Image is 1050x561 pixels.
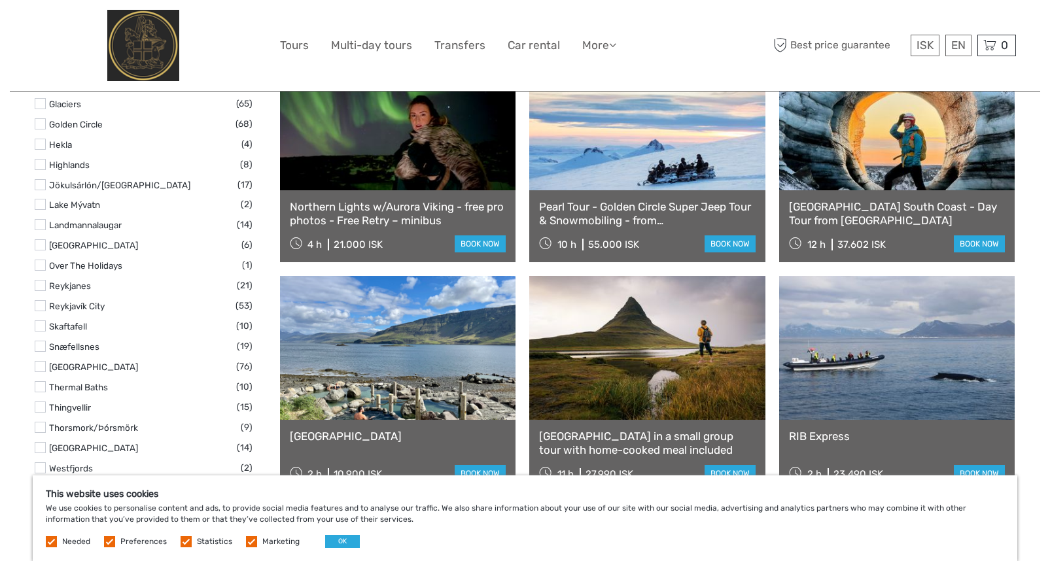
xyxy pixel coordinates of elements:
span: 11 h [557,468,574,480]
a: book now [455,235,506,252]
div: 27.990 ISK [586,468,633,480]
a: Highlands [49,160,90,170]
div: 23.490 ISK [833,468,883,480]
a: [GEOGRAPHIC_DATA] [49,362,138,372]
h5: This website uses cookies [46,488,1004,500]
span: (17) [237,177,253,192]
label: Marketing [262,536,300,547]
label: Needed [62,536,90,547]
label: Statistics [197,536,232,547]
a: Hekla [49,139,72,150]
a: Pearl Tour - Golden Circle Super Jeep Tour & Snowmobiling - from [GEOGRAPHIC_DATA] [539,200,756,227]
span: (21) [237,278,253,293]
span: (14) [237,217,253,232]
a: book now [455,465,506,482]
span: (76) [236,359,253,374]
a: [GEOGRAPHIC_DATA] [49,240,138,250]
button: Open LiveChat chat widget [150,20,166,36]
a: More [582,36,616,55]
div: 55.000 ISK [588,239,639,250]
a: Thingvellir [49,402,91,413]
a: Snæfellsnes [49,341,99,352]
span: 0 [999,39,1010,52]
a: book now [705,465,756,482]
a: Jökulsárlón/[GEOGRAPHIC_DATA] [49,180,190,190]
span: (68) [236,116,253,131]
span: (10) [236,379,253,394]
a: Over The Holidays [49,260,122,271]
p: We're away right now. Please check back later! [18,23,148,33]
span: (2) [241,197,253,212]
span: (6) [241,237,253,252]
span: (14) [237,440,253,455]
a: [GEOGRAPHIC_DATA] [290,430,506,443]
a: book now [954,465,1005,482]
a: Landmannalaugar [49,220,122,230]
div: 37.602 ISK [837,239,886,250]
div: We use cookies to personalise content and ads, to provide social media features and to analyse ou... [33,475,1017,561]
span: 2 h [807,468,822,480]
a: Golden Circle [49,119,103,129]
div: 21.000 ISK [334,239,383,250]
span: Best price guarantee [771,35,907,56]
a: [GEOGRAPHIC_DATA] South Coast - Day Tour from [GEOGRAPHIC_DATA] [789,200,1006,227]
span: (1) [242,258,253,273]
a: Westfjords [49,463,93,473]
a: Reykjanes [49,280,91,291]
label: Preferences [120,536,167,547]
span: 2 h [307,468,322,480]
a: Thermal Baths [49,382,108,392]
a: Skaftafell [49,321,87,331]
span: 12 h [807,239,826,250]
span: (2) [241,460,253,475]
a: RIB Express [789,430,1006,443]
a: Car rental [508,36,560,55]
a: Northern Lights w/Aurora Viking - free pro photos - Free Retry – minibus [290,200,506,227]
span: (8) [240,157,253,172]
div: EN [945,35,971,56]
div: 10.900 ISK [334,468,382,480]
button: OK [325,535,360,548]
a: book now [954,235,1005,252]
a: [GEOGRAPHIC_DATA] [49,443,138,453]
span: (15) [237,399,253,415]
span: ISK [917,39,934,52]
a: Reykjavík City [49,301,105,311]
a: Transfers [434,36,485,55]
a: Glaciers [49,99,81,109]
img: City Center Hotel [107,10,180,81]
span: (65) [236,96,253,111]
span: 10 h [557,239,576,250]
span: 4 h [307,239,322,250]
span: (4) [241,137,253,152]
a: Thorsmork/Þórsmörk [49,422,138,433]
a: Multi-day tours [331,36,412,55]
a: Tours [280,36,309,55]
span: (19) [237,339,253,354]
a: book now [705,235,756,252]
span: (9) [241,420,253,435]
span: (10) [236,318,253,333]
span: (53) [236,298,253,313]
a: [GEOGRAPHIC_DATA] in a small group tour with home-cooked meal included [539,430,756,456]
a: Lake Mývatn [49,199,100,210]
